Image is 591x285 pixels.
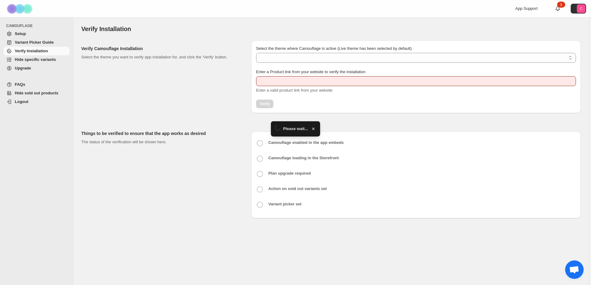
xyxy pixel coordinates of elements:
[81,26,131,32] span: Verify Installation
[15,99,28,104] span: Logout
[15,40,54,45] span: Variant Picker Guide
[268,202,302,206] b: Variant picker set
[15,66,31,70] span: Upgrade
[4,47,70,55] a: Verify Installation
[81,130,241,137] h2: Things to be verified to ensure that the app works as desired
[15,57,56,62] span: Hide specific variants
[5,0,36,17] img: Camouflage
[268,186,327,191] b: Action on sold out variants set
[256,69,366,74] span: Enter a Product link from your website to verify the installation
[15,49,48,53] span: Verify Installation
[4,38,70,47] a: Variant Picker Guide
[268,156,339,160] b: Camouflage loading in the Storefront
[555,6,561,12] a: 1
[580,7,582,10] text: C
[4,89,70,97] a: Hide sold out products
[4,80,70,89] a: FAQs
[4,97,70,106] a: Logout
[6,23,71,28] span: CAMOUFLAGE
[571,4,586,14] button: Avatar with initials C
[256,46,412,51] span: Select the theme where Camouflage is active (Live theme has been selected by default)
[557,2,565,8] div: 1
[81,46,241,52] h2: Verify Camouflage Installation
[565,260,584,279] div: Chat öffnen
[515,6,537,11] span: App Support
[81,139,241,145] p: The status of the verification will be shown here.
[268,140,344,145] b: Camouflage enabled in the app embeds
[577,4,585,13] span: Avatar with initials C
[4,55,70,64] a: Hide specific variants
[15,31,26,36] span: Setup
[283,126,308,132] span: Please wait...
[15,91,58,95] span: Hide sold out products
[256,88,333,93] span: Enter a valid product link from your website
[4,64,70,73] a: Upgrade
[81,54,241,60] p: Select the theme you want to verify app installation for, and click the 'Verify' button.
[4,30,70,38] a: Setup
[15,82,25,87] span: FAQs
[268,171,311,176] b: Plan upgrade required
